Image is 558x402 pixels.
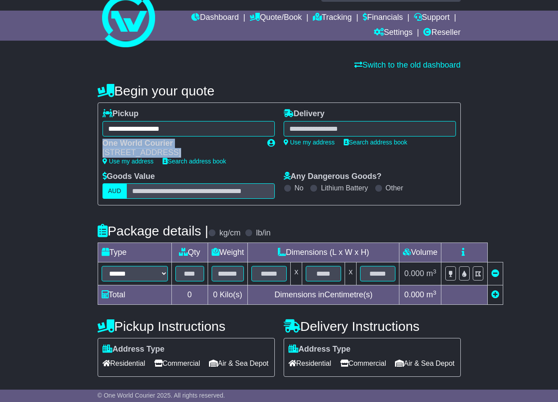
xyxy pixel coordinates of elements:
[102,158,154,165] a: Use my address
[399,243,441,262] td: Volume
[354,61,460,69] a: Switch to the old dashboard
[395,356,455,370] span: Air & Sea Depot
[102,148,258,158] div: [STREET_ADDRESS]
[102,345,165,354] label: Address Type
[404,269,424,278] span: 0.000
[491,290,499,299] a: Add new item
[208,243,248,262] td: Weight
[284,109,325,119] label: Delivery
[386,184,403,192] label: Other
[98,83,461,98] h4: Begin your quote
[98,319,275,334] h4: Pickup Instructions
[340,356,386,370] span: Commercial
[102,139,258,148] div: One World Courier
[208,285,248,305] td: Kilo(s)
[213,290,217,299] span: 0
[295,184,304,192] label: No
[209,356,269,370] span: Air & Sea Depot
[291,262,302,285] td: x
[163,158,226,165] a: Search address book
[374,26,413,41] a: Settings
[284,139,335,146] a: Use my address
[491,269,499,278] a: Remove this item
[288,345,351,354] label: Address Type
[250,11,302,26] a: Quote/Book
[363,11,403,26] a: Financials
[98,285,171,305] td: Total
[102,183,127,199] label: AUD
[98,243,171,262] td: Type
[98,224,209,238] h4: Package details |
[191,11,239,26] a: Dashboard
[344,139,407,146] a: Search address book
[414,11,450,26] a: Support
[313,11,352,26] a: Tracking
[321,184,368,192] label: Lithium Battery
[256,228,270,238] label: lb/in
[102,109,139,119] label: Pickup
[219,228,240,238] label: kg/cm
[284,319,461,334] h4: Delivery Instructions
[433,268,437,275] sup: 3
[102,356,145,370] span: Residential
[171,285,208,305] td: 0
[171,243,208,262] td: Qty
[426,269,437,278] span: m
[345,262,357,285] td: x
[248,243,399,262] td: Dimensions (L x W x H)
[426,290,437,299] span: m
[433,289,437,296] sup: 3
[154,356,200,370] span: Commercial
[98,392,225,399] span: © One World Courier 2025. All rights reserved.
[423,26,460,41] a: Reseller
[284,172,382,182] label: Any Dangerous Goods?
[102,172,155,182] label: Goods Value
[248,285,399,305] td: Dimensions in Centimetre(s)
[288,356,331,370] span: Residential
[404,290,424,299] span: 0.000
